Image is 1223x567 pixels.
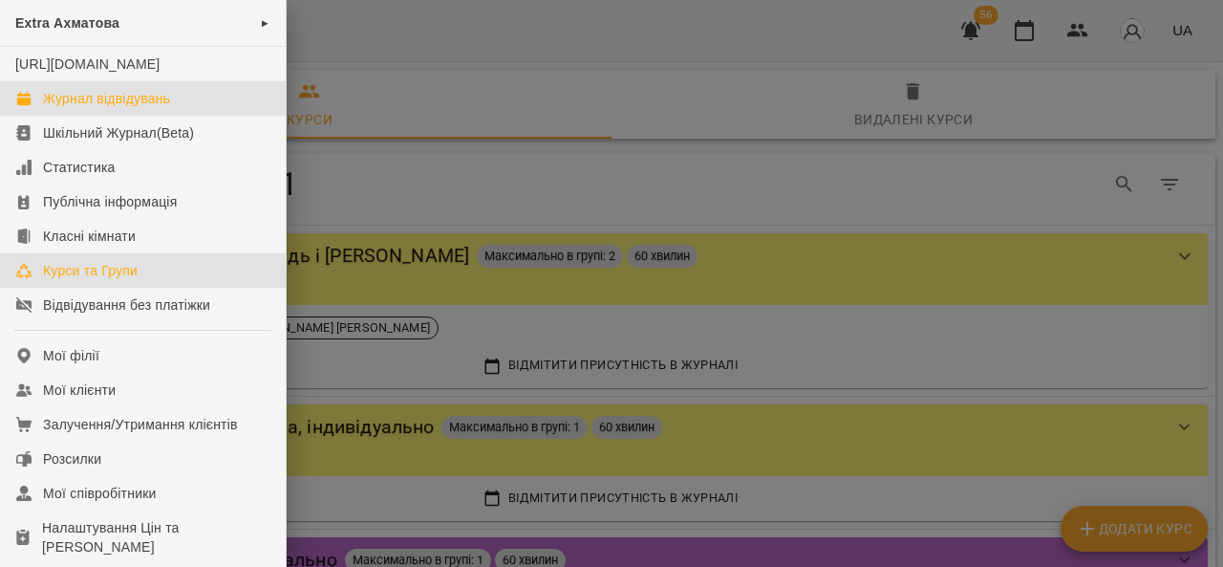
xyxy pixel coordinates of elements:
[43,227,136,246] div: Класні кімнати
[43,192,177,211] div: Публічна інформація
[43,346,99,365] div: Мої філії
[43,89,170,108] div: Журнал відвідувань
[43,449,101,469] div: Розсилки
[15,15,119,31] span: Extra Ахматова
[43,123,194,142] div: Шкільний Журнал(Beta)
[42,518,270,556] div: Налаштування Цін та [PERSON_NAME]
[43,415,238,434] div: Залучення/Утримання клієнтів
[43,295,210,315] div: Відвідування без платіжки
[43,484,157,503] div: Мої співробітники
[43,158,116,177] div: Статистика
[43,381,116,400] div: Мої клієнти
[260,15,270,31] span: ►
[15,56,160,72] a: [URL][DOMAIN_NAME]
[43,261,138,280] div: Курси та Групи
